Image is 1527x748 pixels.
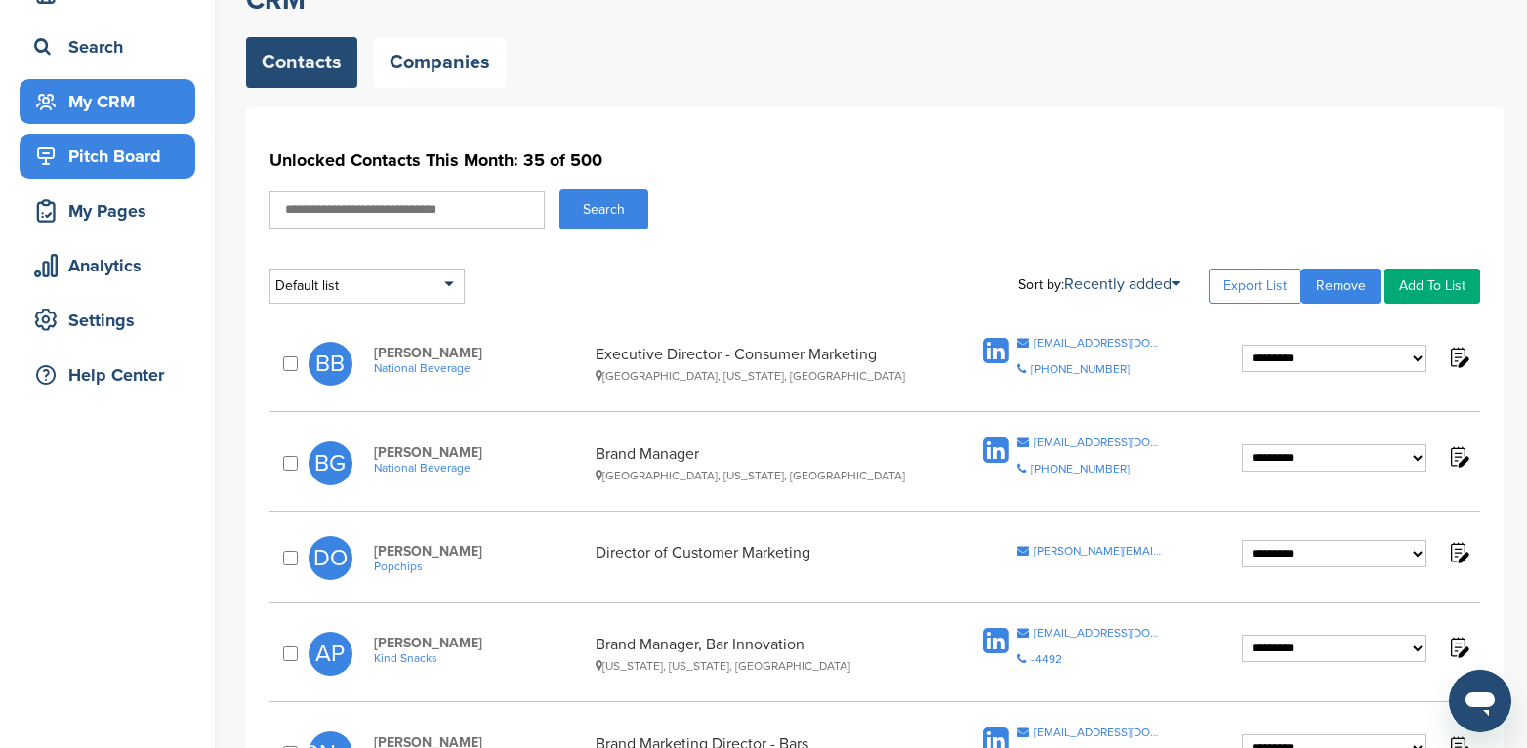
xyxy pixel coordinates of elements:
a: Add To List [1384,269,1480,304]
div: [EMAIL_ADDRESS][DOMAIN_NAME] [1034,337,1164,349]
a: My Pages [20,188,195,233]
div: [PHONE_NUMBER] [1031,463,1130,475]
span: DO [309,536,352,580]
span: [PERSON_NAME] [374,444,586,461]
button: Search [559,189,648,229]
a: Companies [374,37,506,88]
div: [GEOGRAPHIC_DATA], [US_STATE], [GEOGRAPHIC_DATA] [596,369,928,383]
a: My CRM [20,79,195,124]
a: Export List [1209,269,1301,304]
div: [GEOGRAPHIC_DATA], [US_STATE], [GEOGRAPHIC_DATA] [596,469,928,482]
a: Recently added [1064,274,1180,294]
span: AP [309,632,352,676]
div: [US_STATE], [US_STATE], [GEOGRAPHIC_DATA] [596,659,928,673]
div: Default list [269,269,465,304]
a: Remove [1301,269,1381,304]
a: Search [20,24,195,69]
div: -4492 [1031,653,1062,665]
div: My Pages [29,193,195,229]
a: Settings [20,298,195,343]
div: Brand Manager, Bar Innovation [596,635,928,673]
img: Notes [1446,444,1470,469]
div: Pitch Board [29,139,195,174]
iframe: Button to launch messaging window [1449,670,1511,732]
span: BB [309,342,352,386]
a: Kind Snacks [374,651,586,665]
div: Analytics [29,248,195,283]
div: Settings [29,303,195,338]
img: Notes [1446,540,1470,564]
a: Analytics [20,243,195,288]
div: My CRM [29,84,195,119]
h1: Unlocked Contacts This Month: 35 of 500 [269,143,1480,178]
a: National Beverage [374,461,586,475]
div: Help Center [29,357,195,393]
div: [PHONE_NUMBER] [1031,363,1130,375]
div: [PERSON_NAME][EMAIL_ADDRESS][DOMAIN_NAME] [1034,545,1164,557]
span: [PERSON_NAME] [374,635,586,651]
img: Notes [1446,345,1470,369]
div: [EMAIL_ADDRESS][DOMAIN_NAME] [1034,727,1164,738]
span: [PERSON_NAME] [374,543,586,560]
div: Brand Manager [596,444,928,482]
a: Popchips [374,560,586,573]
div: Executive Director - Consumer Marketing [596,345,928,383]
a: Pitch Board [20,134,195,179]
a: Contacts [246,37,357,88]
a: National Beverage [374,361,586,375]
div: Sort by: [1018,276,1180,292]
div: [EMAIL_ADDRESS][DOMAIN_NAME] [1034,436,1164,448]
div: [EMAIL_ADDRESS][DOMAIN_NAME] [1034,627,1164,639]
span: BG [309,441,352,485]
span: [PERSON_NAME] [374,345,586,361]
div: Search [29,29,195,64]
div: Director of Customer Marketing [596,543,928,573]
img: Notes [1446,635,1470,659]
a: Help Center [20,353,195,397]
